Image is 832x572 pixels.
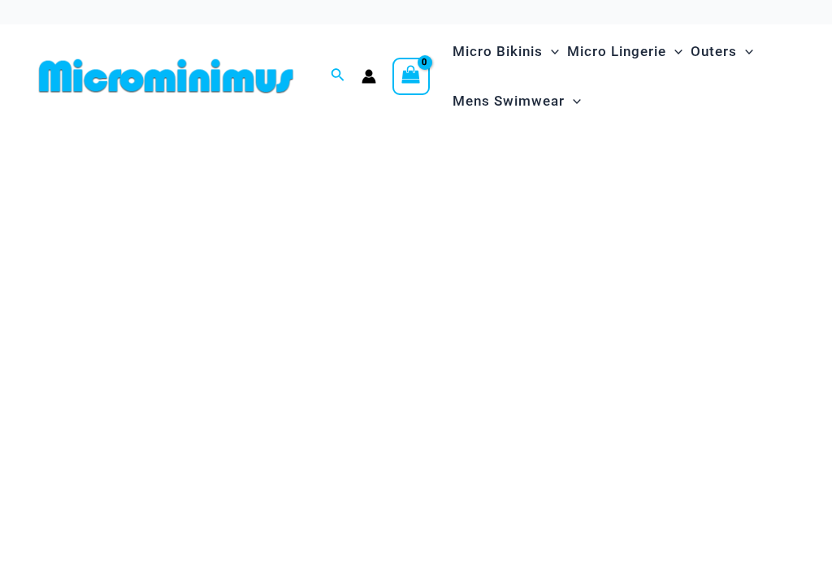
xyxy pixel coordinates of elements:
span: Micro Lingerie [567,31,666,72]
a: View Shopping Cart, empty [392,58,430,95]
span: Menu Toggle [666,31,682,72]
img: MM SHOP LOGO FLAT [32,58,300,94]
span: Menu Toggle [565,80,581,122]
span: Menu Toggle [737,31,753,72]
span: Mens Swimwear [453,80,565,122]
a: OutersMenu ToggleMenu Toggle [687,27,757,76]
a: Micro BikinisMenu ToggleMenu Toggle [448,27,563,76]
a: Mens SwimwearMenu ToggleMenu Toggle [448,76,585,126]
span: Menu Toggle [543,31,559,72]
a: Search icon link [331,66,345,86]
nav: Site Navigation [446,24,799,128]
span: Outers [691,31,737,72]
span: Micro Bikinis [453,31,543,72]
a: Account icon link [362,69,376,84]
a: Micro LingerieMenu ToggleMenu Toggle [563,27,687,76]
